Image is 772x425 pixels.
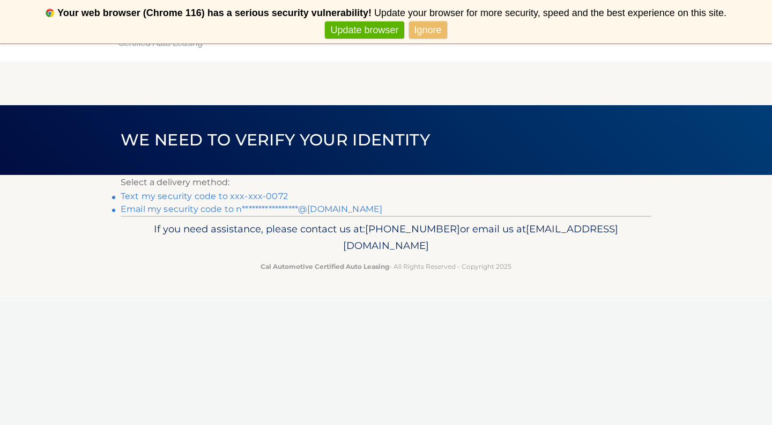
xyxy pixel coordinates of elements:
a: Update browser [325,21,404,39]
span: We need to verify your identity [121,130,430,150]
b: Your web browser (Chrome 116) has a serious security vulnerability! [57,8,372,18]
p: Select a delivery method: [121,175,651,190]
a: Text my security code to xxx-xxx-0072 [121,191,288,201]
a: Ignore [409,21,447,39]
span: [PHONE_NUMBER] [365,223,460,235]
span: Update your browser for more security, speed and the best experience on this site. [374,8,726,18]
p: - All Rights Reserved - Copyright 2025 [128,261,644,272]
strong: Cal Automotive Certified Auto Leasing [261,262,389,270]
p: If you need assistance, please contact us at: or email us at [128,221,644,255]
